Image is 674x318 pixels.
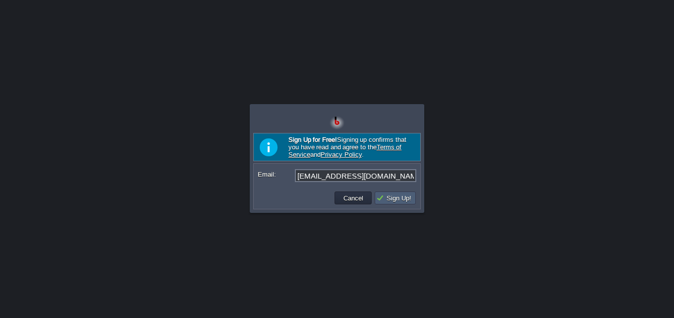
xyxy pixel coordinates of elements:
img: Bitss Techniques [330,115,344,129]
button: Cancel [340,193,366,202]
b: Sign Up for Free! [288,136,337,143]
a: Privacy Policy [321,151,362,158]
button: Sign Up! [376,193,414,202]
a: Terms of Service [288,143,401,158]
div: Signing up confirms that you have read and agree to the and . [253,133,421,161]
label: Email: [258,169,294,180]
